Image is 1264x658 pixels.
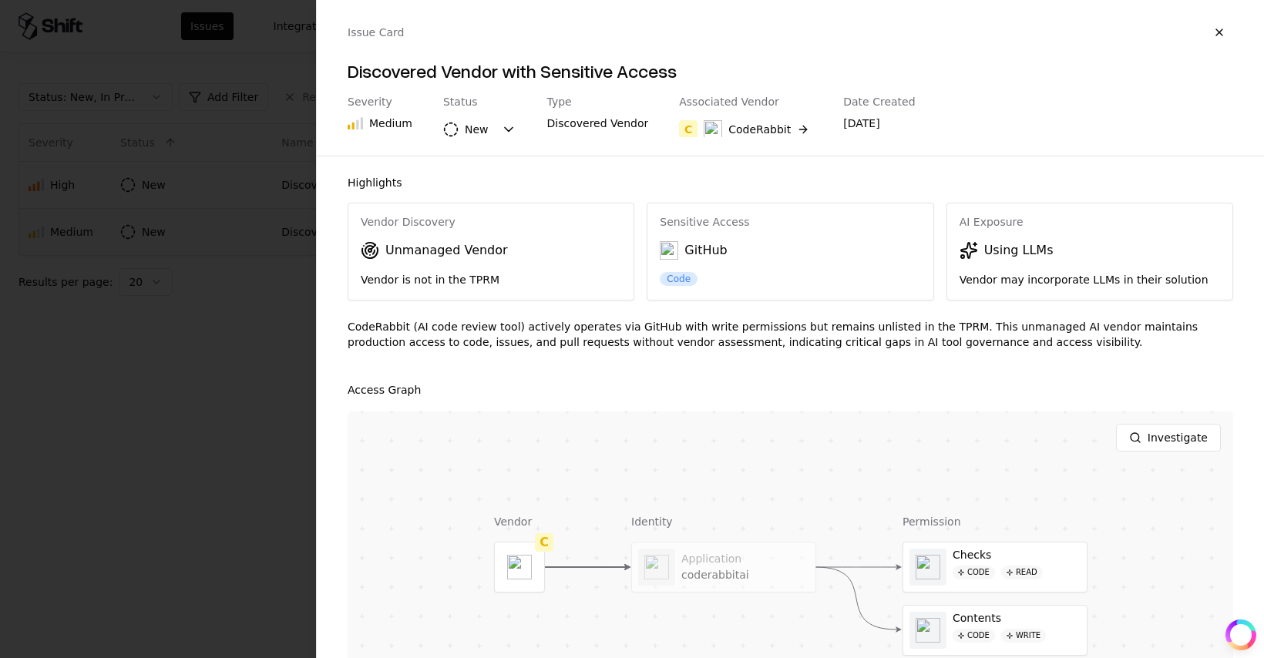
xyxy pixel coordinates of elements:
div: Status [443,96,516,109]
div: Access Graph [348,381,1233,399]
div: AI Exposure [960,216,1220,230]
div: Highlights [348,175,1233,190]
div: read [1001,566,1043,580]
div: Code [953,566,995,580]
img: CodeRabbit [704,120,722,139]
div: C [535,533,553,552]
div: Type [547,96,649,109]
div: Associated Vendor [679,96,812,109]
div: Contents [953,612,1081,626]
button: Investigate [1116,424,1221,452]
div: Identity [631,514,816,529]
div: Sensitive Access [660,216,920,230]
div: Severity [348,96,412,109]
div: Discovered Vendor [547,116,649,137]
div: Code [660,272,698,286]
div: GitHub [660,241,727,260]
div: C [679,120,698,139]
div: Permission [903,514,1088,529]
div: write [1001,629,1046,643]
div: Issue Card [348,25,404,40]
div: Vendor [494,514,545,529]
div: Date Created [843,96,915,109]
div: Medium [369,116,412,131]
div: [DATE] [843,116,915,137]
div: CodeRabbit (AI code review tool) actively operates via GitHub with write permissions but remains ... [348,319,1233,362]
button: CCodeRabbit [679,116,812,143]
div: New [465,122,489,137]
div: Application [681,552,809,566]
div: Vendor may incorporate LLMs in their solution [960,272,1220,287]
img: GitHub [660,241,678,260]
div: Unmanaged Vendor [385,241,508,260]
div: Vendor is not in the TPRM [361,272,621,287]
div: Checks [953,549,1081,562]
div: Vendor Discovery [361,216,621,230]
div: Using LLMs [984,241,1054,260]
div: Code [953,629,995,643]
div: coderabbitai [681,569,809,582]
h4: Discovered Vendor with Sensitive Access [348,59,1233,83]
div: CodeRabbit [728,122,791,137]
